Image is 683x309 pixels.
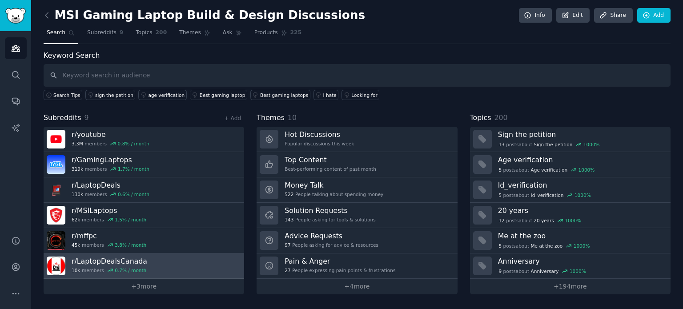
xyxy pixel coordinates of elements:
div: 1000 % [579,167,595,173]
span: 62k [72,217,80,223]
h3: r/ GamingLaptops [72,155,149,165]
span: 10 [288,113,297,122]
span: 9 [498,268,502,274]
a: Subreddits9 [84,26,126,44]
h3: Sign the petition [498,130,664,139]
div: post s about [498,267,587,275]
h3: Anniversary [498,257,664,266]
div: 0.6 % / month [118,191,149,197]
div: post s about [498,191,592,199]
div: 1.5 % / month [115,217,146,223]
span: 9 [120,29,124,37]
span: Search [47,29,65,37]
label: Keyword Search [44,51,100,60]
span: Age verification [531,167,568,173]
span: Topics [136,29,152,37]
span: Sign the petition [534,141,572,148]
a: 20 years12postsabout20 years1000% [470,203,671,228]
input: Keyword search in audience [44,64,671,87]
h3: r/ youtube [72,130,149,139]
span: 130k [72,191,83,197]
h3: Pain & Anger [285,257,395,266]
div: members [72,217,146,223]
div: Best gaming laptops [260,92,308,98]
span: 522 [285,191,293,197]
div: People expressing pain points & frustrations [285,267,395,273]
a: r/youtube3.3Mmembers0.8% / month [44,127,244,152]
div: 1000 % [570,268,586,274]
img: LaptopDeals [47,181,65,199]
a: Products225 [251,26,305,44]
a: age verification [138,90,186,100]
a: Hot DiscussionsPopular discussions this week [257,127,457,152]
img: youtube [47,130,65,148]
a: Topics200 [133,26,170,44]
div: Best-performing content of past month [285,166,376,172]
a: r/GamingLaptops319kmembers1.7% / month [44,152,244,177]
span: 200 [494,113,507,122]
a: Looking for [341,90,379,100]
span: 10k [72,267,80,273]
div: post s about [498,140,601,148]
span: Subreddits [44,112,81,124]
span: Ask [223,29,233,37]
span: 20 years [534,217,554,224]
div: age verification [148,92,185,98]
h3: r/ mffpc [72,231,146,241]
a: + Add [224,115,241,121]
h3: Id_verification [498,181,664,190]
span: 12 [498,217,504,224]
div: post s about [498,166,595,174]
a: Top ContentBest-performing content of past month [257,152,457,177]
a: sign the petition [85,90,135,100]
span: Search Tips [53,92,80,98]
a: Ask [220,26,245,44]
h3: r/ MSILaptops [72,206,146,215]
h3: Solution Requests [285,206,375,215]
div: 1.7 % / month [118,166,149,172]
a: Share [594,8,632,23]
span: 5 [498,243,502,249]
h3: Me at the zoo [498,231,664,241]
a: Add [637,8,671,23]
img: GummySearch logo [5,8,26,24]
div: 1000 % [575,192,591,198]
div: 0.8 % / month [118,140,149,147]
span: Me at the zoo [531,243,563,249]
span: 319k [72,166,83,172]
a: I hate [313,90,339,100]
div: 3.8 % / month [115,242,146,248]
a: r/LaptopDeals130kmembers0.6% / month [44,177,244,203]
span: 200 [156,29,167,37]
div: members [72,191,149,197]
div: sign the petition [95,92,133,98]
a: Sign the petition13postsaboutSign the petition1000% [470,127,671,152]
a: Pain & Anger27People expressing pain points & frustrations [257,253,457,279]
h3: Age verification [498,155,664,165]
span: Subreddits [87,29,117,37]
a: Edit [556,8,590,23]
a: Info [519,8,552,23]
a: Best gaming laptop [190,90,247,100]
div: Best gaming laptop [200,92,245,98]
a: Anniversary9postsaboutAnniversary1000% [470,253,671,279]
img: LaptopDealsCanada [47,257,65,275]
div: 0.7 % / month [115,267,146,273]
span: 5 [498,167,502,173]
h3: Advice Requests [285,231,378,241]
div: Looking for [351,92,378,98]
img: GamingLaptops [47,155,65,174]
a: Best gaming laptops [250,90,310,100]
a: Age verification5postsaboutAge verification1000% [470,152,671,177]
span: Anniversary [531,268,559,274]
div: post s about [498,242,591,250]
div: I hate [323,92,337,98]
span: Themes [179,29,201,37]
div: members [72,242,146,248]
span: Themes [257,112,285,124]
span: 225 [290,29,302,37]
div: People asking for advice & resources [285,242,378,248]
a: r/LaptopDealsCanada10kmembers0.7% / month [44,253,244,279]
span: Topics [470,112,491,124]
a: +3more [44,279,244,294]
